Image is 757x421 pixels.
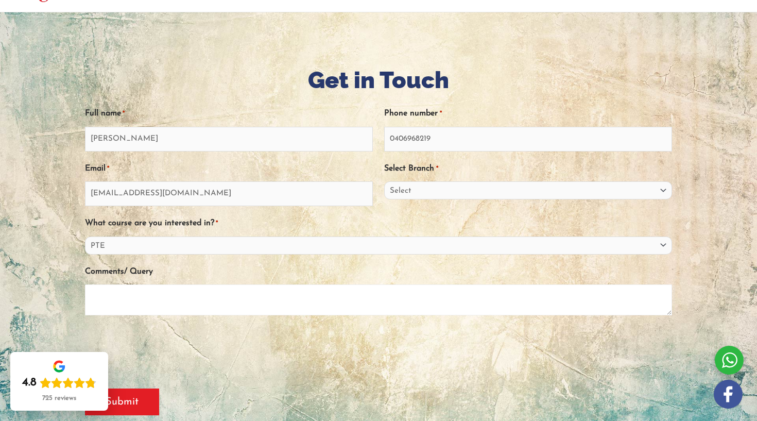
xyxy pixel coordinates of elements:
[85,64,672,96] h1: Get in Touch
[85,389,159,415] input: Submit
[85,160,109,177] label: Email
[22,376,96,390] div: Rating: 4.8 out of 5
[85,330,242,370] iframe: reCAPTCHA
[85,215,218,232] label: What course are you interested in?
[22,376,37,390] div: 4.8
[42,394,76,402] div: 725 reviews
[85,105,125,122] label: Full name
[384,105,441,122] label: Phone number
[384,160,438,177] label: Select Branch
[85,263,153,280] label: Comments/ Query
[714,380,743,409] img: white-facebook.png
